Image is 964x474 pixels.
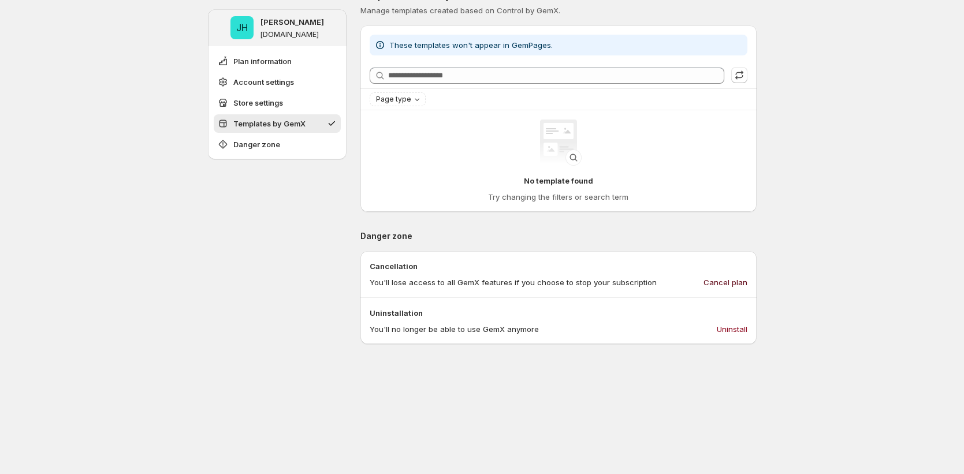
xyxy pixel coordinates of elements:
p: No template found [524,175,593,186]
p: [PERSON_NAME] [260,16,324,28]
p: Uninstallation [370,307,747,319]
p: Cancellation [370,260,747,272]
button: Page type [370,93,425,106]
span: Templates by GemX [233,118,306,129]
button: Uninstall [710,320,754,338]
text: JH [236,22,248,33]
span: Manage templates created based on Control by GemX. [360,6,560,15]
span: Uninstall [717,323,747,335]
p: Try changing the filters or search term [488,191,628,203]
span: Jena Hoang [230,16,254,39]
p: You'll no longer be able to use GemX anymore [370,323,539,335]
button: Account settings [214,73,341,91]
span: Danger zone [233,139,280,150]
p: [DOMAIN_NAME] [260,30,319,39]
span: Cancel plan [704,277,747,288]
span: Plan information [233,55,292,67]
span: These templates won't appear in GemPages. [389,40,553,50]
span: Page type [376,95,411,104]
button: Store settings [214,94,341,112]
p: You'll lose access to all GemX features if you choose to stop your subscription [370,277,657,288]
button: Cancel plan [697,273,754,292]
button: Plan information [214,52,341,70]
button: Templates by GemX [214,114,341,133]
img: Empty theme pages [535,120,582,166]
p: Danger zone [360,230,757,242]
button: Danger zone [214,135,341,154]
span: Account settings [233,76,294,88]
span: Store settings [233,97,283,109]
